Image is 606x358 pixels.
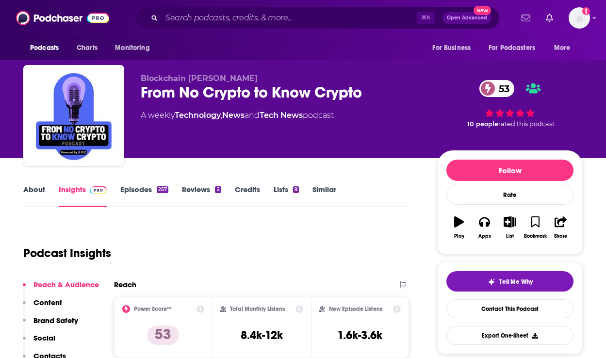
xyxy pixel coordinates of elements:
[569,7,590,29] button: Show profile menu
[114,280,136,289] h2: Reach
[120,185,168,207] a: Episodes257
[472,210,497,245] button: Apps
[548,210,573,245] button: Share
[506,233,514,239] div: List
[222,111,245,120] a: News
[90,186,107,194] img: Podchaser Pro
[215,186,221,193] div: 2
[329,306,382,312] h2: New Episode Listens
[260,111,303,120] a: Tech News
[134,306,172,312] h2: Power Score™
[482,39,549,57] button: open menu
[454,233,464,239] div: Play
[582,7,590,15] svg: Add a profile image
[23,246,111,260] h1: Podcast Insights
[498,120,555,128] span: rated this podcast
[337,328,382,342] h3: 1.6k-3.6k
[108,39,162,57] button: open menu
[488,278,495,286] img: tell me why sparkle
[426,39,483,57] button: open menu
[489,41,535,55] span: For Podcasters
[447,16,487,20] span: Open Advanced
[432,41,471,55] span: For Business
[182,185,221,207] a: Reviews2
[442,12,491,24] button: Open AdvancedNew
[274,185,299,207] a: Lists9
[23,333,55,351] button: Social
[417,12,435,24] span: ⌘ K
[446,160,573,181] button: Follow
[467,120,498,128] span: 10 people
[497,210,523,245] button: List
[499,278,533,286] span: Tell Me Why
[478,233,491,239] div: Apps
[241,328,283,342] h3: 8.4k-12k
[70,39,103,57] a: Charts
[518,10,534,26] a: Show notifications dropdown
[25,67,122,164] img: From No Crypto to Know Crypto
[446,210,472,245] button: Play
[23,39,71,57] button: open menu
[33,298,62,307] p: Content
[235,185,260,207] a: Credits
[23,280,99,298] button: Reach & Audience
[542,10,557,26] a: Show notifications dropdown
[30,41,59,55] span: Podcasts
[474,6,491,15] span: New
[569,7,590,29] span: Logged in as HughE
[312,185,336,207] a: Similar
[554,233,567,239] div: Share
[245,111,260,120] span: and
[293,186,299,193] div: 9
[33,316,78,325] p: Brand Safety
[141,74,258,83] span: Blockchain [PERSON_NAME]
[175,111,221,120] a: Technology
[446,271,573,292] button: tell me why sparkleTell Me Why
[446,185,573,205] div: Rate
[147,325,179,345] p: 53
[489,80,514,97] span: 53
[141,110,334,121] div: A weekly podcast
[523,210,548,245] button: Bookmark
[569,7,590,29] img: User Profile
[59,185,107,207] a: InsightsPodchaser Pro
[446,326,573,345] button: Export One-Sheet
[157,186,168,193] div: 257
[16,9,109,27] img: Podchaser - Follow, Share and Rate Podcasts
[162,10,417,26] input: Search podcasts, credits, & more...
[23,298,62,316] button: Content
[554,41,571,55] span: More
[221,111,222,120] span: ,
[547,39,583,57] button: open menu
[33,333,55,342] p: Social
[23,316,78,334] button: Brand Safety
[524,233,547,239] div: Bookmark
[33,280,99,289] p: Reach & Audience
[446,299,573,318] a: Contact This Podcast
[115,41,149,55] span: Monitoring
[135,7,500,29] div: Search podcasts, credits, & more...
[23,185,45,207] a: About
[437,74,583,134] div: 53 10 peoplerated this podcast
[479,80,514,97] a: 53
[77,41,98,55] span: Charts
[230,306,285,312] h2: Total Monthly Listens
